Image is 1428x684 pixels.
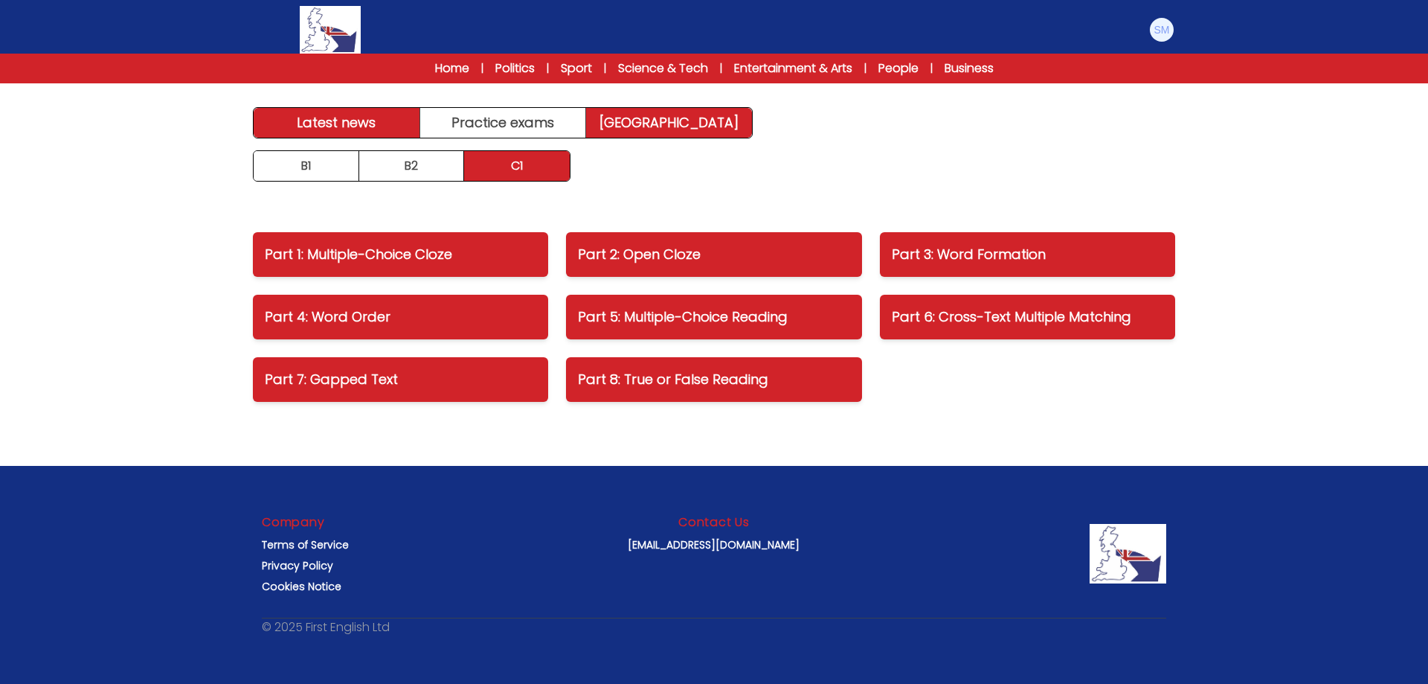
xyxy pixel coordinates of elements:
a: Part 7: Gapped Text [253,357,548,402]
a: Politics [495,60,535,77]
p: Part 7: Gapped Text [265,369,536,390]
p: Part 5: Multiple-Choice Reading [578,307,849,327]
a: Part 6: Cross-Text Multiple Matching [880,295,1175,339]
p: Part 3: Word Formation [892,244,1163,265]
p: Part 2: Open Cloze [578,244,849,265]
span: | [720,61,722,76]
span: | [604,61,606,76]
img: Stefania Modica [1150,18,1174,42]
a: Home [435,60,469,77]
span: | [481,61,483,76]
a: Practice exams [420,108,587,138]
p: © 2025 First English Ltd [262,619,390,636]
a: Part 1: Multiple-Choice Cloze [253,232,548,277]
a: Part 2: Open Cloze [566,232,861,277]
h3: Contact Us [678,514,750,531]
a: Privacy Policy [262,558,333,573]
h3: Company [262,514,325,531]
a: B1 [254,151,359,181]
a: Business [945,60,994,77]
p: Part 8: True or False Reading [578,369,849,390]
a: Part 3: Word Formation [880,232,1175,277]
a: [GEOGRAPHIC_DATA] [586,108,752,138]
a: Part 8: True or False Reading [566,357,861,402]
img: Company Logo [1090,524,1166,584]
p: Part 6: Cross-Text Multiple Matching [892,307,1163,327]
a: C1 [464,151,570,181]
a: Logo [253,6,408,54]
span: | [864,61,866,76]
a: Science & Tech [618,60,708,77]
a: Latest news [254,108,420,138]
a: Part 4: Word Order [253,295,548,339]
p: Part 1: Multiple-Choice Cloze [265,244,536,265]
p: Part 4: Word Order [265,307,536,327]
span: | [930,61,933,76]
a: B2 [359,151,465,181]
a: Cookies Notice [262,579,341,594]
span: | [547,61,549,76]
a: People [878,60,919,77]
a: Entertainment & Arts [734,60,852,77]
a: [EMAIL_ADDRESS][DOMAIN_NAME] [628,537,800,552]
a: Terms of Service [262,537,349,552]
img: Logo [300,6,361,54]
a: Part 5: Multiple-Choice Reading [566,295,861,339]
a: Sport [561,60,592,77]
